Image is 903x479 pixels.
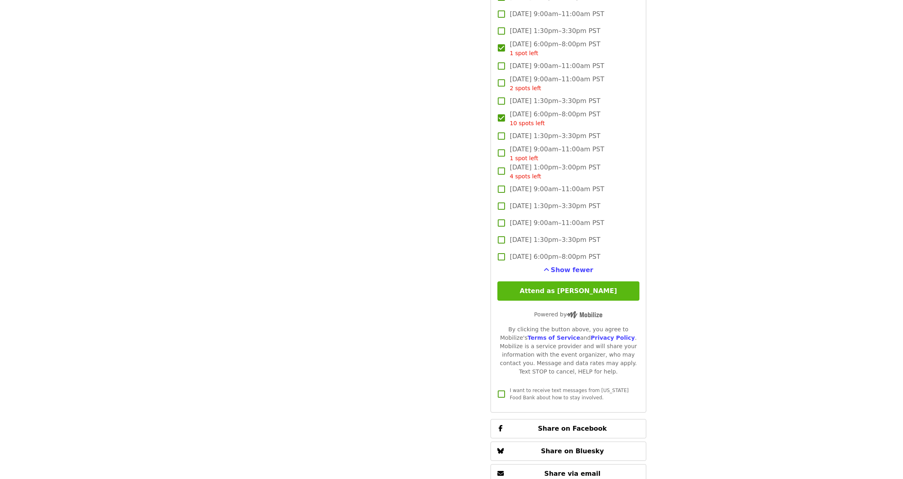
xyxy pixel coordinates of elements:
span: [DATE] 1:00pm–3:00pm PST [510,163,600,181]
span: 10 spots left [510,120,545,126]
span: [DATE] 1:30pm–3:30pm PST [510,201,600,211]
span: 1 spot left [510,155,538,161]
span: 2 spots left [510,85,541,91]
a: Privacy Policy [591,334,635,341]
span: 1 spot left [510,50,538,56]
span: [DATE] 1:30pm–3:30pm PST [510,96,600,106]
span: [DATE] 9:00am–11:00am PST [510,9,604,19]
div: By clicking the button above, you agree to Mobilize's and . Mobilize is a service provider and wi... [497,325,639,376]
span: [DATE] 6:00pm–8:00pm PST [510,39,600,58]
span: [DATE] 9:00am–11:00am PST [510,145,604,163]
span: [DATE] 6:00pm–8:00pm PST [510,109,600,128]
span: [DATE] 1:30pm–3:30pm PST [510,26,600,36]
span: Share via email [544,470,601,477]
span: [DATE] 1:30pm–3:30pm PST [510,235,600,245]
button: See more timeslots [544,265,594,275]
span: [DATE] 9:00am–11:00am PST [510,184,604,194]
span: Show fewer [551,266,594,274]
button: Share on Facebook [491,419,646,438]
span: [DATE] 9:00am–11:00am PST [510,218,604,228]
span: Share on Bluesky [541,447,604,455]
span: [DATE] 1:30pm–3:30pm PST [510,131,600,141]
span: 4 spots left [510,173,541,180]
button: Attend as [PERSON_NAME] [497,281,639,301]
img: Powered by Mobilize [567,311,602,318]
button: Share on Bluesky [491,442,646,461]
span: [DATE] 9:00am–11:00am PST [510,74,604,93]
span: I want to receive text messages from [US_STATE] Food Bank about how to stay involved. [510,388,629,401]
span: Share on Facebook [538,425,607,432]
span: [DATE] 9:00am–11:00am PST [510,61,604,71]
span: Powered by [534,311,602,318]
span: [DATE] 6:00pm–8:00pm PST [510,252,600,262]
a: Terms of Service [528,334,580,341]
